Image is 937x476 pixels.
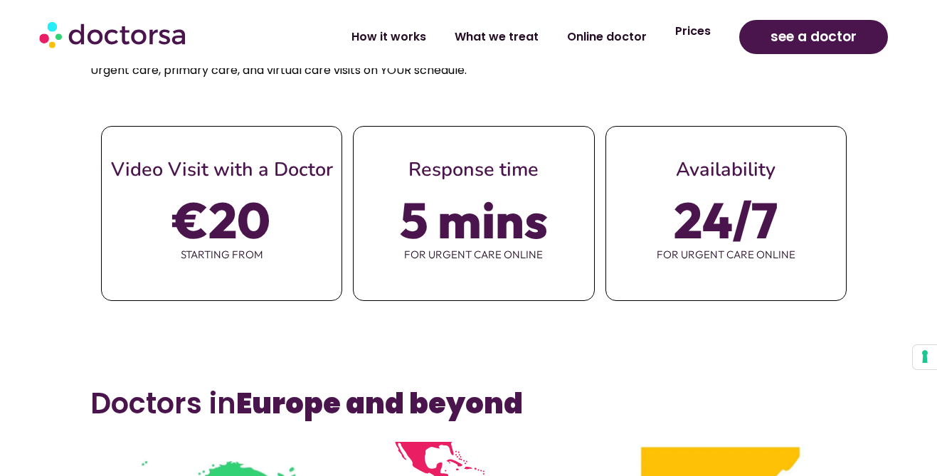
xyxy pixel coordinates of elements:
[674,200,778,240] span: 24/7
[606,240,846,270] span: for urgent care online
[111,157,333,183] span: Video Visit with a Doctor
[676,157,775,183] span: Availability
[913,345,937,369] button: Your consent preferences for tracking technologies
[553,21,661,53] a: Online doctor
[90,386,847,421] h3: Doctors in
[236,384,523,423] b: Europe and beyond
[408,157,539,183] span: Response time
[250,21,725,53] nav: Menu
[440,21,553,53] a: What we treat
[771,26,857,48] span: see a doctor
[337,21,440,53] a: How it works
[400,200,548,240] span: 5 mins
[354,240,593,270] span: for urgent care online
[102,240,342,270] span: starting from
[173,200,270,240] span: €20
[661,15,725,48] a: Prices
[739,20,887,54] a: see a doctor
[90,60,847,80] p: Urgent care, primary care, and virtual care visits on YOUR schedule.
